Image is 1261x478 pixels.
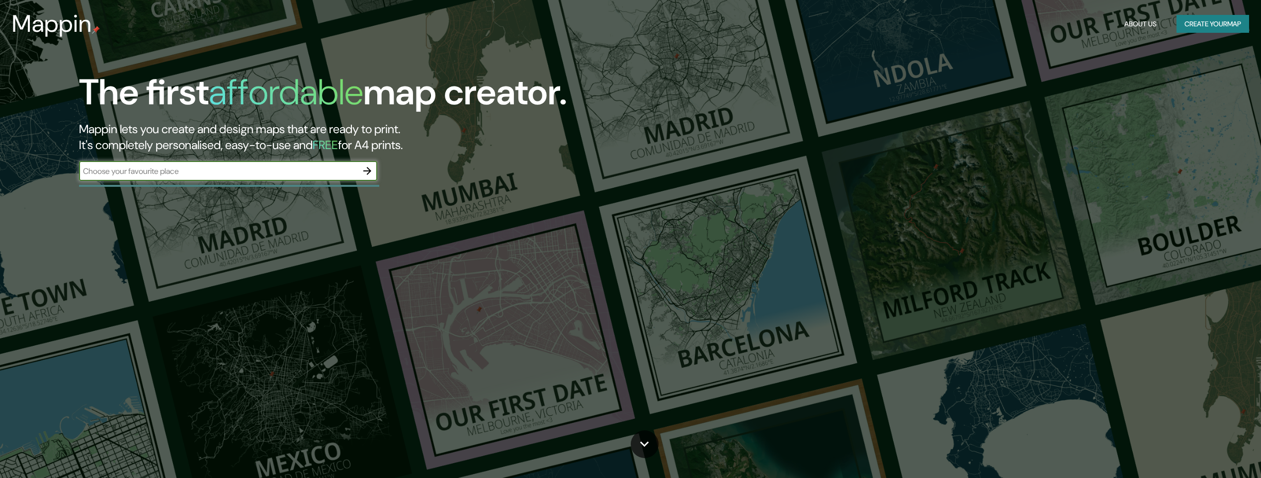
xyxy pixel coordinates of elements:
[313,137,338,153] h5: FREE
[79,165,357,177] input: Choose your favourite place
[1177,15,1249,33] button: Create yourmap
[79,72,567,121] h1: The first map creator.
[1120,15,1161,33] button: About Us
[92,26,100,34] img: mappin-pin
[209,69,363,115] h1: affordable
[12,10,92,38] h3: Mappin
[79,121,710,153] h2: Mappin lets you create and design maps that are ready to print. It's completely personalised, eas...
